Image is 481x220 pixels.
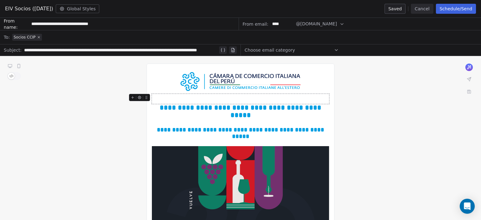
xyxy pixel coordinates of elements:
[4,47,22,55] span: Subject:
[56,4,100,13] button: Global Styles
[13,35,35,40] span: Socios CCIP
[243,21,268,27] span: From email:
[436,4,476,14] button: Schedule/Send
[4,34,10,40] span: To:
[4,18,29,30] span: From name:
[5,5,53,13] span: EIV Socios ([DATE])
[245,47,295,53] span: Choose email category
[460,199,475,214] div: Open Intercom Messenger
[411,4,433,14] button: Cancel
[385,4,406,14] button: Saved
[296,21,337,27] span: @[DOMAIN_NAME]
